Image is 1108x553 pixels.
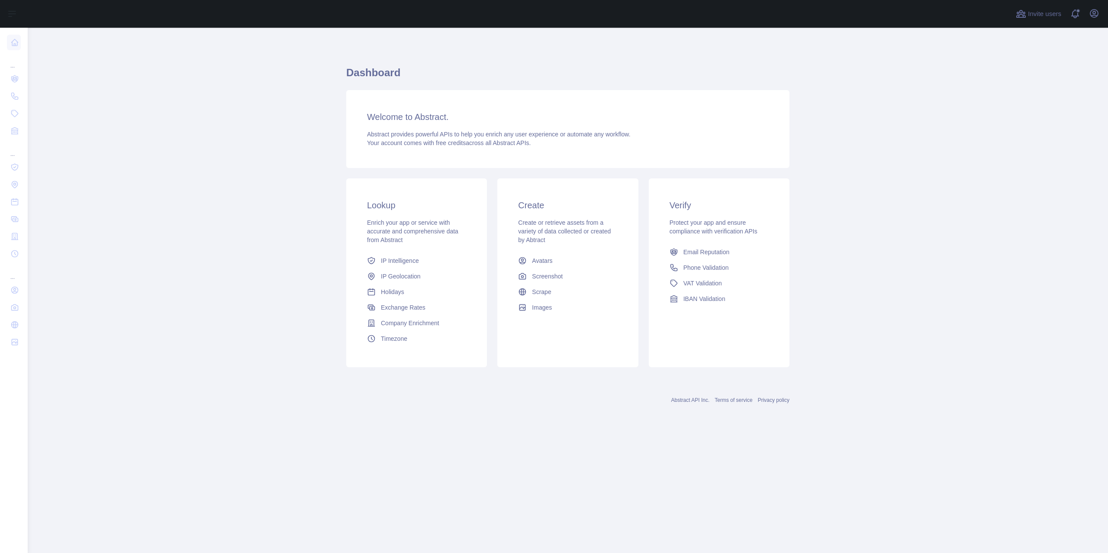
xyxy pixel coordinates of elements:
a: Email Reputation [666,244,772,260]
span: Your account comes with across all Abstract APIs. [367,139,531,146]
div: ... [7,140,21,158]
span: IBAN Validation [683,294,725,303]
a: Images [515,300,621,315]
div: ... [7,52,21,69]
h1: Dashboard [346,66,789,87]
a: Terms of service [715,397,752,403]
span: Create or retrieve assets from a variety of data collected or created by Abtract [518,219,611,243]
span: Images [532,303,552,312]
div: ... [7,263,21,281]
span: Avatars [532,256,552,265]
span: Invite users [1028,9,1061,19]
h3: Verify [670,199,769,211]
a: Timezone [364,331,470,346]
span: VAT Validation [683,279,722,288]
a: Privacy policy [758,397,789,403]
a: Scrape [515,284,621,300]
span: Enrich your app or service with accurate and comprehensive data from Abstract [367,219,458,243]
span: Holidays [381,288,404,296]
a: Phone Validation [666,260,772,275]
span: Phone Validation [683,263,729,272]
a: IP Intelligence [364,253,470,268]
a: Avatars [515,253,621,268]
h3: Welcome to Abstract. [367,111,769,123]
h3: Create [518,199,617,211]
a: Exchange Rates [364,300,470,315]
a: IP Geolocation [364,268,470,284]
span: Scrape [532,288,551,296]
a: Holidays [364,284,470,300]
a: Abstract API Inc. [671,397,710,403]
span: Screenshot [532,272,563,281]
span: Company Enrichment [381,319,439,327]
span: Protect your app and ensure compliance with verification APIs [670,219,757,235]
span: Email Reputation [683,248,730,256]
a: IBAN Validation [666,291,772,307]
button: Invite users [1014,7,1063,21]
a: Company Enrichment [364,315,470,331]
a: Screenshot [515,268,621,284]
span: free credits [436,139,466,146]
h3: Lookup [367,199,466,211]
span: IP Geolocation [381,272,421,281]
span: Abstract provides powerful APIs to help you enrich any user experience or automate any workflow. [367,131,631,138]
a: VAT Validation [666,275,772,291]
span: Timezone [381,334,407,343]
span: Exchange Rates [381,303,425,312]
span: IP Intelligence [381,256,419,265]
